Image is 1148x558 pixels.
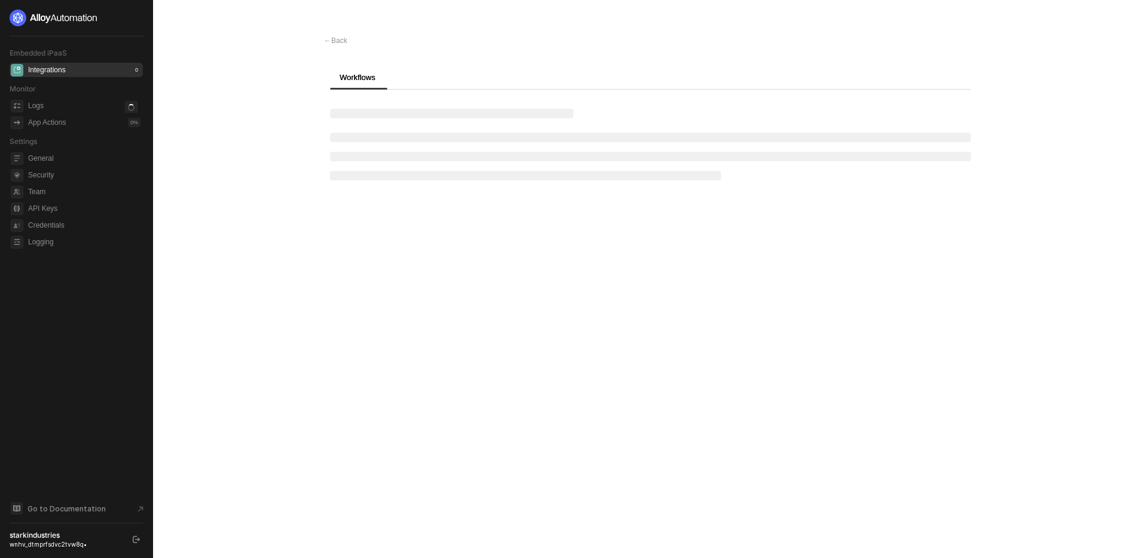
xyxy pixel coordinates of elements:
span: credentials [11,219,23,232]
div: 0 [133,65,141,75]
div: Integrations [28,65,66,75]
span: Credentials [28,218,141,232]
div: Logs [28,101,44,111]
span: icon-logs [11,100,23,112]
span: documentation [11,502,23,514]
span: icon-loader [125,101,138,114]
span: integrations [11,64,23,76]
span: Team [28,185,141,199]
span: API Keys [28,201,141,216]
div: wnhv_dtmprfsdvc2tvw8q • [10,540,122,548]
span: Logging [28,235,141,249]
span: team [11,186,23,198]
span: logout [133,536,140,543]
span: Security [28,168,141,182]
span: Workflows [340,73,375,82]
div: starkindustries [10,531,122,540]
span: document-arrow [135,503,146,515]
span: General [28,151,141,165]
span: Go to Documentation [28,504,106,514]
span: security [11,169,23,182]
span: Embedded iPaaS [10,48,67,57]
a: logo [10,10,143,26]
span: Settings [10,137,37,146]
div: App Actions [28,118,66,128]
span: logging [11,236,23,249]
span: ← [324,36,331,45]
span: icon-app-actions [11,116,23,129]
a: Knowledge Base [10,501,143,516]
div: Back [324,36,347,46]
span: Monitor [10,84,36,93]
img: logo [10,10,98,26]
div: 0 % [128,118,141,127]
span: general [11,152,23,165]
span: api-key [11,203,23,215]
